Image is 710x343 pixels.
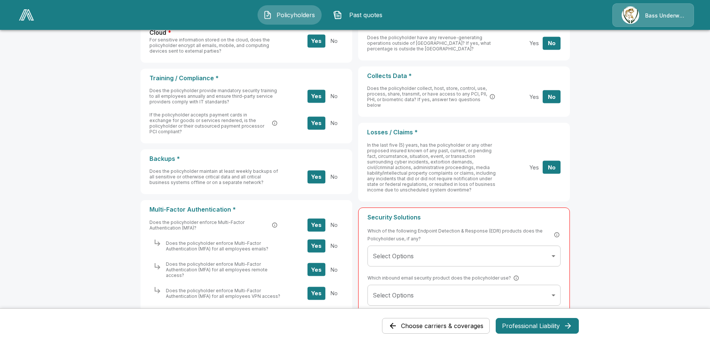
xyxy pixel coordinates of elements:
[307,263,325,276] button: Yes
[149,28,166,37] span: Cloud
[328,5,392,25] button: Past quotes IconPast quotes
[345,10,386,19] span: Past quotes
[325,287,343,300] button: No
[525,37,543,50] button: Yes
[325,263,343,276] button: No
[543,37,561,50] button: No
[307,34,325,47] button: Yes
[258,5,322,25] button: Policyholders IconPolicyholders
[166,240,268,252] span: Does the policyholder enforce Multi-Factor Authentication (MFA) for all employees emails?
[149,168,278,185] span: Does the policyholder maintain at least weekly backups of all sensitive or otherwise critical dat...
[543,161,561,174] button: No
[367,85,487,108] span: Does the policyholder collect, host, store, control, use, process, share, transmit, or have acces...
[325,117,343,130] button: No
[19,9,34,21] img: AA Logo
[307,218,325,231] button: Yes
[512,274,520,282] button: SEG (Secure Email Gateway) is a security solution that filters and scans incoming emails to prote...
[367,129,561,136] p: Losses / Claims *
[553,231,561,238] button: EDR (Endpoint Detection and Response) is a cybersecurity technology that continuously monitors an...
[149,88,277,105] span: Does the policyholder provide mandatory security training to all employees annually and ensure th...
[271,221,278,229] button: Multi-Factor Authentication (MFA) is a security process that requires users to provide two or mor...
[496,318,579,334] button: Professional Liability
[149,37,270,54] span: For sensitive information stored on the cloud, does the policyholder encrypt all emails, mobile, ...
[543,90,561,103] button: No
[367,274,520,282] span: Which inbound email security product does the policyholder use?
[307,239,325,252] button: Yes
[367,246,561,266] div: Without label
[367,285,561,306] div: Without label
[525,90,543,103] button: Yes
[325,239,343,252] button: No
[325,90,343,103] button: No
[325,218,343,231] button: No
[373,291,414,299] span: Select Options
[367,227,561,243] span: Which of the following Endpoint Detection & Response (EDR) products does the Policyholder use, if...
[382,318,490,334] button: Choose carriers & coverages
[307,117,325,130] button: Yes
[275,10,316,19] span: Policyholders
[307,287,325,300] button: Yes
[166,261,268,278] span: Does the policyholder enforce Multi-Factor Authentication (MFA) for all employees remote access?
[325,34,343,47] button: No
[367,35,491,52] span: Does the policyholder have any revenue-generating operations outside of [GEOGRAPHIC_DATA]? If yes...
[149,155,343,162] p: Backups *
[367,142,496,193] span: In the last five (5) years, has the policyholder or any other proposed insured known of any past,...
[149,112,270,134] span: If the policyholder accepts payment cards in exchange for goods or services rendered, is the poli...
[307,170,325,183] button: Yes
[271,119,278,127] button: PCI DSS (Payment Card Industry Data Security Standard) is a set of security standards designed to...
[333,10,342,19] img: Past quotes Icon
[373,252,414,260] span: Select Options
[149,206,343,213] p: Multi-Factor Authentication *
[307,90,325,103] button: Yes
[367,72,561,79] p: Collects Data *
[525,161,543,174] button: Yes
[367,214,561,221] p: Security Solutions
[263,10,272,19] img: Policyholders Icon
[149,75,343,82] p: Training / Compliance *
[149,219,270,231] span: Does the policyholder enforce Multi-Factor Authentication (MFA)?
[166,288,280,299] span: Does the policyholder enforce Multi-Factor Authentication (MFA) for all employees VPN access?
[325,170,343,183] button: No
[489,93,496,100] button: PCI: Payment card information. PII: Personally Identifiable Information (names, SSNs, addresses)....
